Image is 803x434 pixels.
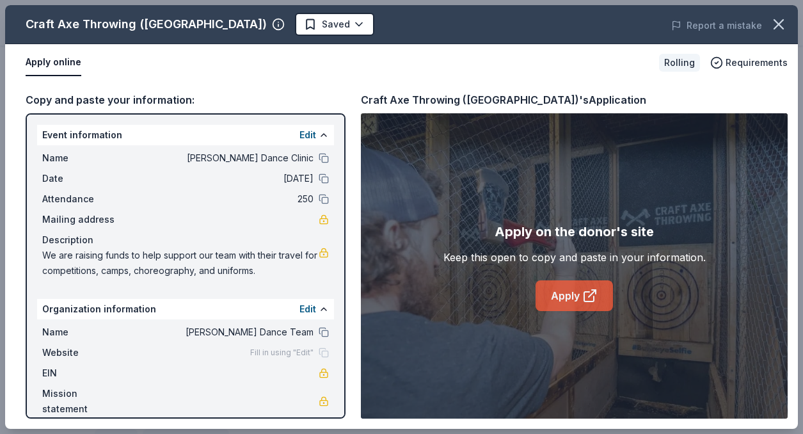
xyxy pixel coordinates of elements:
[42,232,329,248] div: Description
[710,55,788,70] button: Requirements
[128,191,314,207] span: 250
[128,171,314,186] span: [DATE]
[26,49,81,76] button: Apply online
[42,325,128,340] span: Name
[250,348,314,358] span: Fill in using "Edit"
[322,17,350,32] span: Saved
[26,14,267,35] div: Craft Axe Throwing ([GEOGRAPHIC_DATA])
[299,127,316,143] button: Edit
[42,386,128,417] span: Mission statement
[26,92,346,108] div: Copy and paste your information:
[128,325,314,340] span: [PERSON_NAME] Dance Team
[42,212,128,227] span: Mailing address
[495,221,654,242] div: Apply on the donor's site
[42,171,128,186] span: Date
[37,299,334,319] div: Organization information
[659,54,700,72] div: Rolling
[443,250,706,265] div: Keep this open to copy and paste in your information.
[536,280,613,311] a: Apply
[42,150,128,166] span: Name
[726,55,788,70] span: Requirements
[299,301,316,317] button: Edit
[295,13,374,36] button: Saved
[671,18,762,33] button: Report a mistake
[42,191,128,207] span: Attendance
[37,125,334,145] div: Event information
[42,248,319,278] span: We are raising funds to help support our team with their travel for competitions, camps, choreogr...
[128,150,314,166] span: [PERSON_NAME] Dance Clinic
[361,92,646,108] div: Craft Axe Throwing ([GEOGRAPHIC_DATA])'s Application
[42,366,128,381] span: EIN
[42,345,128,360] span: Website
